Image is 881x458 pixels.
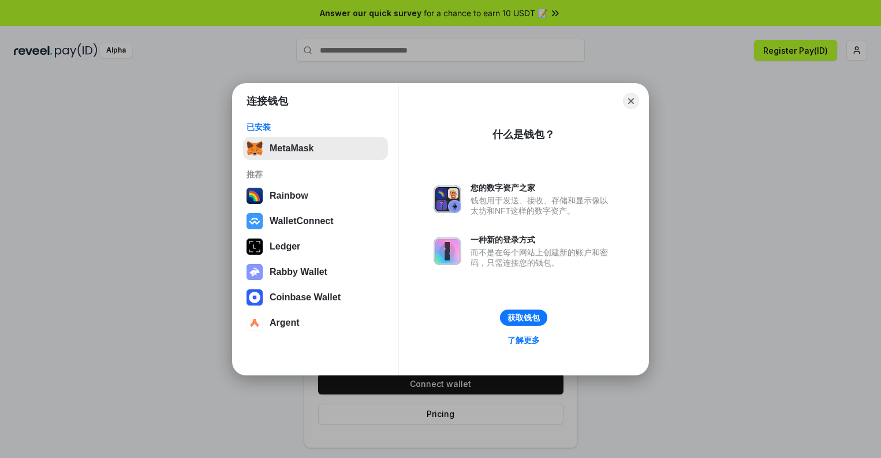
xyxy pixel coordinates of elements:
div: 了解更多 [507,335,540,345]
img: svg+xml,%3Csvg%20xmlns%3D%22http%3A%2F%2Fwww.w3.org%2F2000%2Fsvg%22%20fill%3D%22none%22%20viewBox... [434,237,461,265]
img: svg+xml,%3Csvg%20xmlns%3D%22http%3A%2F%2Fwww.w3.org%2F2000%2Fsvg%22%20width%3D%2228%22%20height%3... [247,239,263,255]
div: Rainbow [270,191,308,201]
button: Rainbow [243,184,388,207]
div: 什么是钱包？ [492,128,555,142]
div: 获取钱包 [507,312,540,323]
img: svg+xml,%3Csvg%20width%3D%2228%22%20height%3D%2228%22%20viewBox%3D%220%200%2028%2028%22%20fill%3D... [247,213,263,229]
div: Argent [270,318,300,328]
button: Ledger [243,235,388,258]
div: 钱包用于发送、接收、存储和显示像以太坊和NFT这样的数字资产。 [471,195,614,216]
img: svg+xml,%3Csvg%20width%3D%2228%22%20height%3D%2228%22%20viewBox%3D%220%200%2028%2028%22%20fill%3D... [247,289,263,306]
img: svg+xml,%3Csvg%20fill%3D%22none%22%20height%3D%2233%22%20viewBox%3D%220%200%2035%2033%22%20width%... [247,140,263,157]
div: Rabby Wallet [270,267,327,277]
button: Coinbase Wallet [243,286,388,309]
img: svg+xml,%3Csvg%20xmlns%3D%22http%3A%2F%2Fwww.w3.org%2F2000%2Fsvg%22%20fill%3D%22none%22%20viewBox... [434,185,461,213]
div: Coinbase Wallet [270,292,341,303]
div: 您的数字资产之家 [471,183,614,193]
img: svg+xml,%3Csvg%20width%3D%22120%22%20height%3D%22120%22%20viewBox%3D%220%200%20120%20120%22%20fil... [247,188,263,204]
a: 了解更多 [501,333,547,348]
button: Argent [243,311,388,334]
div: Ledger [270,241,300,252]
h1: 连接钱包 [247,94,288,108]
div: 而不是在每个网站上创建新的账户和密码，只需连接您的钱包。 [471,247,614,268]
div: 一种新的登录方式 [471,234,614,245]
button: Close [623,93,639,109]
img: svg+xml,%3Csvg%20width%3D%2228%22%20height%3D%2228%22%20viewBox%3D%220%200%2028%2028%22%20fill%3D... [247,315,263,331]
button: 获取钱包 [500,310,547,326]
img: svg+xml,%3Csvg%20xmlns%3D%22http%3A%2F%2Fwww.w3.org%2F2000%2Fsvg%22%20fill%3D%22none%22%20viewBox... [247,264,263,280]
button: WalletConnect [243,210,388,233]
button: MetaMask [243,137,388,160]
div: MetaMask [270,143,313,154]
div: 已安装 [247,122,384,132]
div: 推荐 [247,169,384,180]
div: WalletConnect [270,216,334,226]
button: Rabby Wallet [243,260,388,284]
